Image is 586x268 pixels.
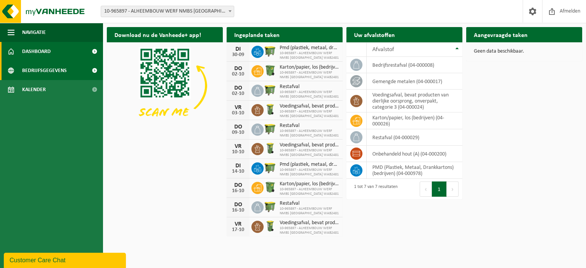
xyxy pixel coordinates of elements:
div: DO [230,182,246,188]
span: Karton/papier, los (bedrijven) [280,64,339,71]
iframe: chat widget [4,251,127,268]
span: Karton/papier, los (bedrijven) [280,181,339,187]
div: 10-10 [230,149,246,155]
span: 10-965897 - ALHEEMBOUW WERF NMBS [GEOGRAPHIC_DATA] WAB2481 [280,129,339,138]
span: 10-965897 - ALHEEMBOUW WERF NMBS [GEOGRAPHIC_DATA] WAB2481 [280,226,339,235]
div: VR [230,221,246,227]
span: 10-965897 - ALHEEMBOUW WERF NMBS [GEOGRAPHIC_DATA] WAB2481 [280,109,339,119]
span: 10-965897 - ALHEEMBOUW WERF NMBS [GEOGRAPHIC_DATA] WAB2481 [280,51,339,60]
div: DO [230,202,246,208]
span: Pmd (plastiek, metaal, drankkartons) (bedrijven) [280,45,339,51]
span: Voedingsafval, bevat producten van dierlijke oorsprong, onverpakt, categorie 3 [280,220,339,226]
td: bedrijfsrestafval (04-000008) [367,57,462,73]
span: 10-965897 - ALHEEMBOUW WERF NMBS [GEOGRAPHIC_DATA] WAB2481 [280,148,339,157]
div: 14-10 [230,169,246,174]
td: restafval (04-000029) [367,129,462,146]
span: Restafval [280,123,339,129]
div: 16-10 [230,188,246,194]
button: Previous [420,181,432,197]
td: gemengde metalen (04-000017) [367,73,462,90]
span: Restafval [280,201,339,207]
span: Restafval [280,84,339,90]
span: Voedingsafval, bevat producten van dierlijke oorsprong, onverpakt, categorie 3 [280,103,339,109]
div: DO [230,85,246,91]
span: 10-965897 - ALHEEMBOUW WERF NMBS [GEOGRAPHIC_DATA] WAB2481 [280,71,339,80]
img: WB-1100-HPE-GN-50 [264,161,277,174]
img: WB-0370-HPE-GN-50 [264,181,277,194]
span: Pmd (plastiek, metaal, drankkartons) (bedrijven) [280,162,339,168]
button: Next [447,181,459,197]
h2: Uw afvalstoffen [346,27,402,42]
span: Afvalstof [372,47,394,53]
img: Download de VHEPlus App [107,42,223,129]
div: DI [230,163,246,169]
div: 02-10 [230,91,246,96]
div: DO [230,66,246,72]
h2: Ingeplande taken [227,27,287,42]
div: VR [230,104,246,111]
img: WB-0140-HPE-GN-50 [264,142,277,155]
div: 1 tot 7 van 7 resultaten [350,181,398,197]
span: 10-965897 - ALHEEMBOUW WERF NMBS [GEOGRAPHIC_DATA] WAB2481 [280,187,339,196]
div: 03-10 [230,111,246,116]
div: 09-10 [230,130,246,135]
div: 16-10 [230,208,246,213]
p: Geen data beschikbaar. [474,49,575,54]
div: DI [230,46,246,52]
img: WB-0370-HPE-GN-50 [264,64,277,77]
div: VR [230,143,246,149]
div: 02-10 [230,72,246,77]
span: Navigatie [22,23,46,42]
td: voedingsafval, bevat producten van dierlijke oorsprong, onverpakt, categorie 3 (04-000024) [367,90,462,112]
span: Kalender [22,80,46,99]
button: 1 [432,181,447,197]
td: onbehandeld hout (A) (04-000200) [367,146,462,162]
span: 10-965897 - ALHEEMBOUW WERF NMBS [GEOGRAPHIC_DATA] WAB2481 [280,207,339,216]
img: WB-1100-HPE-GN-50 [264,45,277,58]
h2: Aangevraagde taken [466,27,535,42]
span: Bedrijfsgegevens [22,61,67,80]
img: WB-1100-HPE-GN-50 [264,200,277,213]
h2: Download nu de Vanheede+ app! [107,27,209,42]
span: 10-965897 - ALHEEMBOUW WERF NMBS [GEOGRAPHIC_DATA] WAB2481 [280,168,339,177]
span: Dashboard [22,42,51,61]
img: WB-1100-HPE-GN-50 [264,83,277,96]
img: WB-0140-HPE-GN-50 [264,103,277,116]
span: 10-965897 - ALHEEMBOUW WERF NMBS MECHELEN WAB2481 - MECHELEN [101,6,234,17]
span: 10-965897 - ALHEEMBOUW WERF NMBS [GEOGRAPHIC_DATA] WAB2481 [280,90,339,99]
td: karton/papier, los (bedrijven) (04-000026) [367,112,462,129]
div: DO [230,124,246,130]
div: 30-09 [230,52,246,58]
div: 17-10 [230,227,246,233]
td: PMD (Plastiek, Metaal, Drankkartons) (bedrijven) (04-000978) [367,162,462,179]
span: Voedingsafval, bevat producten van dierlijke oorsprong, onverpakt, categorie 3 [280,142,339,148]
img: WB-0140-HPE-GN-50 [264,220,277,233]
img: WB-1100-HPE-GN-50 [264,122,277,135]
